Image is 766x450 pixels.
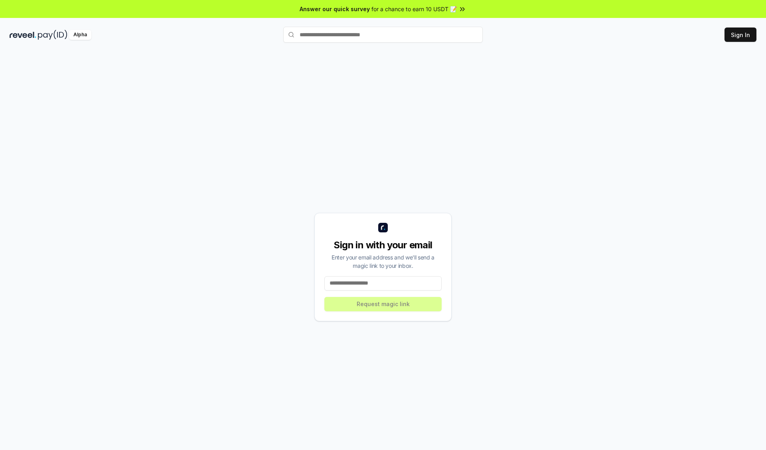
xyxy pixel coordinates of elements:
img: reveel_dark [10,30,36,40]
span: Answer our quick survey [300,5,370,13]
img: pay_id [38,30,67,40]
button: Sign In [725,28,756,42]
img: logo_small [378,223,388,232]
span: for a chance to earn 10 USDT 📝 [371,5,457,13]
div: Sign in with your email [324,239,442,252]
div: Enter your email address and we’ll send a magic link to your inbox. [324,253,442,270]
div: Alpha [69,30,91,40]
